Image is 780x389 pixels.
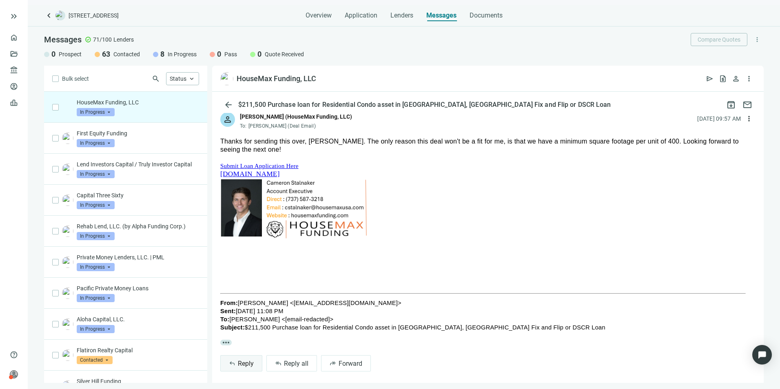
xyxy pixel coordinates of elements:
[51,49,55,59] span: 0
[224,50,237,58] span: Pass
[306,11,332,20] span: Overview
[69,11,119,20] span: [STREET_ADDRESS]
[732,75,740,83] span: person
[257,49,261,59] span: 0
[77,346,199,354] p: Flatiron Realty Capital
[220,72,233,85] img: 5322fdb0-fd91-4b09-8162-3e984863cc0b
[62,133,73,144] img: 1bbf5016-766f-4c77-b2c1-339b01d33ae7
[113,35,134,44] span: Lenders
[390,11,413,20] span: Lenders
[170,75,186,82] span: Status
[426,11,456,19] span: Messages
[723,97,739,113] button: archive
[62,194,73,206] img: 649d834d-9b4a-448d-8961-a309153502b5
[77,108,115,116] span: In Progress
[321,355,371,371] button: forwardForward
[62,225,73,237] img: a97bba66-df60-463f-b661-5b0bc0d9ae60
[77,232,115,240] span: In Progress
[470,11,503,20] span: Documents
[77,315,199,323] p: Aloha Capital, LLC.
[248,123,316,129] span: [PERSON_NAME] (Deal Email)
[44,11,54,20] a: keyboard_arrow_left
[55,11,65,20] img: deal-logo
[742,100,752,110] span: mail
[10,351,18,359] span: help
[751,33,764,46] button: more_vert
[77,139,115,147] span: In Progress
[77,201,115,209] span: In Progress
[691,33,747,46] button: Compare Quotes
[62,349,73,361] img: 52bd0ddf-2c42-4086-a3c4-e253798948d4
[742,72,756,85] button: more_vert
[77,284,199,292] p: Pacific Private Money Loans
[703,72,716,85] button: send
[85,36,91,43] span: check_circle
[77,129,199,137] p: First Equity Funding
[238,360,254,367] span: Reply
[745,75,753,83] span: more_vert
[59,50,82,58] span: Prospect
[240,123,352,129] div: To:
[77,98,199,106] p: HouseMax Funding, LLC
[265,50,304,58] span: Quote Received
[62,287,73,299] img: f0c8e67c-8c0e-4a2b-8b6b-48c2e6e563d8
[77,222,199,230] p: Rehab Lend, LLC. (by Alpha Funding Corp.)
[62,74,89,83] span: Bulk select
[266,355,317,371] button: reply_allReply all
[77,294,115,302] span: In Progress
[339,360,362,367] span: Forward
[62,318,73,330] img: e3141642-d4f6-485e-9f1f-d98455ea0309
[220,97,237,113] button: arrow_back
[237,101,613,109] div: $211,500 Purchase loan for Residential Condo asset in [GEOGRAPHIC_DATA], [GEOGRAPHIC_DATA] Fix an...
[330,360,336,367] span: forward
[77,325,115,333] span: In Progress
[168,50,197,58] span: In Progress
[62,164,73,175] img: 7e40f651-f425-4264-8699-44963b99130e
[224,100,233,110] span: arrow_back
[93,35,112,44] span: 71/100
[217,49,221,59] span: 0
[739,97,756,113] button: mail
[223,115,233,124] span: person
[188,75,195,82] span: keyboard_arrow_up
[160,49,164,59] span: 8
[229,360,235,367] span: reply
[752,345,772,365] div: Open Intercom Messenger
[275,360,281,367] span: reply_all
[102,49,110,59] span: 63
[716,72,729,85] button: request_quote
[745,115,753,123] span: more_vert
[44,35,82,44] span: Messages
[77,263,115,271] span: In Progress
[10,370,18,378] span: person
[697,114,741,123] div: [DATE] 09:57 AM
[77,170,115,178] span: In Progress
[113,50,140,58] span: Contacted
[220,355,262,371] button: replyReply
[240,112,352,121] div: [PERSON_NAME] (HouseMax Funding, LLC)
[284,360,308,367] span: Reply all
[237,74,316,84] div: HouseMax Funding, LLC
[77,356,113,364] span: Contacted
[62,256,73,268] img: c3510e10-e30c-4f20-84b3-b55eff1bb01b
[77,160,199,168] p: Lend Investors Capital / Truly Investor Capital
[152,75,160,83] span: search
[345,11,377,20] span: Application
[753,36,761,43] span: more_vert
[742,112,756,125] button: more_vert
[729,72,742,85] button: person
[10,66,16,74] span: account_balance
[77,377,199,385] p: Silver Hill Funding
[77,191,199,199] p: Capital Three Sixty
[706,75,714,83] span: send
[220,340,232,345] span: more_horiz
[77,253,199,261] p: Private Money Lenders, LLC. | PML
[719,75,727,83] span: request_quote
[726,100,736,110] span: archive
[9,11,19,21] button: keyboard_double_arrow_right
